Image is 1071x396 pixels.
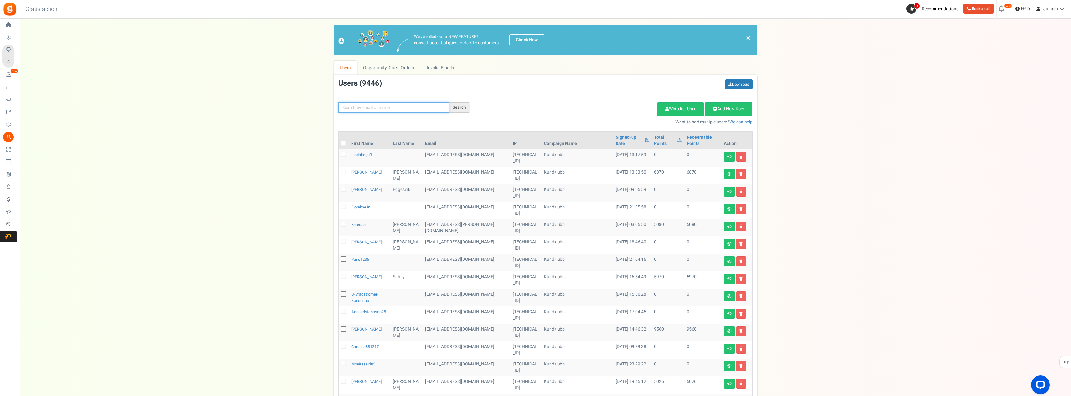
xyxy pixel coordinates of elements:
[351,152,372,158] a: lindabegu9
[510,184,541,202] td: [TECHNICAL_ID]
[613,376,651,394] td: [DATE] 19:45:12
[338,102,449,113] input: Search by email or name
[651,376,684,394] td: 5026
[351,379,382,384] a: [PERSON_NAME]
[657,102,704,116] a: Whitelist User
[613,236,651,254] td: [DATE] 18:46:40
[351,344,379,350] a: carolina881217
[390,376,423,394] td: [PERSON_NAME]
[651,324,684,341] td: 9560
[541,149,613,167] td: Kundklubb
[479,119,753,125] p: Want to add multiple users?
[684,306,721,324] td: 0
[684,324,721,341] td: 9560
[423,289,510,306] td: customer
[338,30,390,50] img: images
[613,149,651,167] td: [DATE] 13:17:59
[351,169,382,175] a: [PERSON_NAME]
[541,289,613,306] td: Kundklubb
[351,361,375,367] a: monirasaid05
[390,132,423,149] th: Last Name
[721,132,752,149] th: Action
[684,202,721,219] td: 0
[613,289,651,306] td: [DATE] 15:36:28
[739,155,743,159] i: Delete user
[423,202,510,219] td: [EMAIL_ADDRESS][DOMAIN_NAME]
[541,236,613,254] td: Kundklubb
[727,364,732,368] i: View details
[423,271,510,289] td: customer
[739,207,743,211] i: Delete user
[613,184,651,202] td: [DATE] 09:55:59
[541,376,613,394] td: Kundklubb
[510,306,541,324] td: [TECHNICAL_ID]
[651,236,684,254] td: 0
[654,134,674,147] a: Total Points
[684,271,721,289] td: 5970
[541,359,613,376] td: Kundklubb
[390,271,423,289] td: Sahily
[351,222,366,227] a: Faressa
[10,69,18,73] em: New
[351,239,382,245] a: [PERSON_NAME]
[613,341,651,359] td: [DATE] 09:29:38
[351,204,370,210] a: elorabyelin
[616,134,641,147] a: Signed-up Date
[739,260,743,263] i: Delete user
[351,309,386,315] a: annakristensson25
[349,132,391,149] th: First Name
[510,236,541,254] td: [TECHNICAL_ID]
[727,207,732,211] i: View details
[739,329,743,333] i: Delete user
[746,34,751,42] a: ×
[684,184,721,202] td: 0
[705,102,752,116] a: Add New User
[449,102,470,113] div: Search
[651,184,684,202] td: 0
[613,219,651,236] td: [DATE] 03:05:50
[922,6,958,12] span: Recommendations
[739,172,743,176] i: Delete user
[510,341,541,359] td: [TECHNICAL_ID]
[727,260,732,263] i: View details
[351,291,378,303] a: d-wadstromer-konsultab
[390,184,423,202] td: eggesvik
[727,347,732,351] i: View details
[613,271,651,289] td: [DATE] 16:54:49
[739,242,743,246] i: Delete user
[613,306,651,324] td: [DATE] 17:04:45
[423,149,510,167] td: [EMAIL_ADDRESS][DOMAIN_NAME]
[423,376,510,394] td: customer
[541,202,613,219] td: Kundklubb
[684,149,721,167] td: 0
[423,254,510,271] td: customer
[351,187,382,193] a: [PERSON_NAME]
[510,202,541,219] td: [TECHNICAL_ID]
[510,289,541,306] td: [TECHNICAL_ID]
[651,167,684,184] td: 6870
[739,277,743,281] i: Delete user
[338,79,382,88] h3: Users ( )
[3,2,17,16] img: Gratisfaction
[651,359,684,376] td: 0
[651,306,684,324] td: 0
[739,225,743,228] i: Delete user
[727,329,732,333] i: View details
[613,359,651,376] td: [DATE] 23:29:22
[509,34,544,45] a: Check Now
[423,341,510,359] td: [EMAIL_ADDRESS][DOMAIN_NAME]
[725,79,753,89] a: Download
[727,190,732,193] i: View details
[510,324,541,341] td: [TECHNICAL_ID]
[651,341,684,359] td: 0
[651,219,684,236] td: 5080
[423,324,510,341] td: customer
[613,254,651,271] td: [DATE] 21:04:16
[727,172,732,176] i: View details
[541,167,613,184] td: Kundklubb
[390,167,423,184] td: [PERSON_NAME]
[727,277,732,281] i: View details
[613,167,651,184] td: [DATE] 13:33:50
[510,132,541,149] th: IP
[727,312,732,316] i: View details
